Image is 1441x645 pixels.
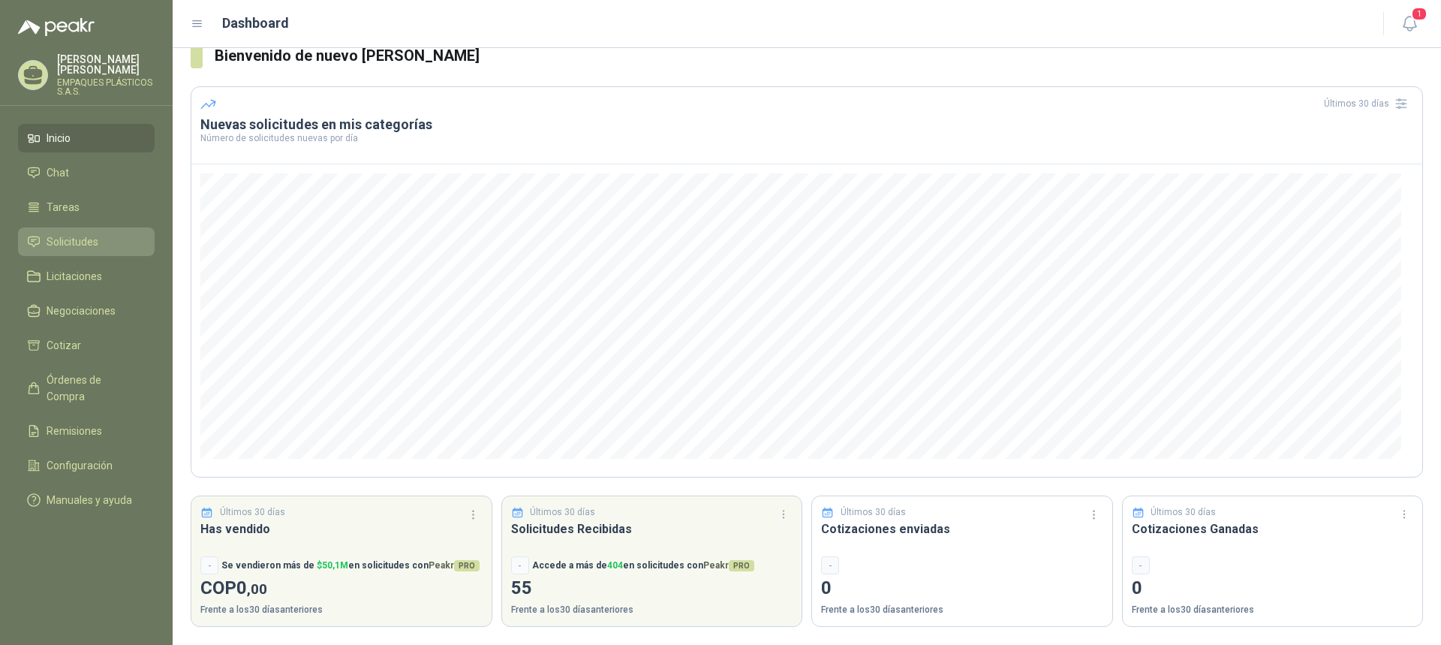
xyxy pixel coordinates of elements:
span: Tareas [47,199,80,216]
p: COP [200,574,483,603]
p: Últimos 30 días [841,505,906,520]
div: Últimos 30 días [1324,92,1413,116]
p: Frente a los 30 días anteriores [821,603,1103,617]
span: Inicio [47,130,71,146]
span: PRO [729,560,754,571]
div: - [821,556,839,574]
span: Peakr [703,560,754,571]
div: - [511,556,529,574]
p: Frente a los 30 días anteriores [1132,603,1414,617]
p: Accede a más de en solicitudes con [532,559,754,573]
p: EMPAQUES PLÁSTICOS S.A.S. [57,78,155,96]
h3: Cotizaciones enviadas [821,520,1103,538]
p: Últimos 30 días [530,505,595,520]
span: Negociaciones [47,303,116,319]
a: Solicitudes [18,228,155,256]
span: Remisiones [47,423,102,439]
h3: Cotizaciones Ganadas [1132,520,1414,538]
h3: Nuevas solicitudes en mis categorías [200,116,1413,134]
a: Negociaciones [18,297,155,325]
p: 0 [821,574,1103,603]
p: 55 [511,574,793,603]
h3: Bienvenido de nuevo [PERSON_NAME] [215,44,1423,68]
span: Licitaciones [47,268,102,285]
p: Últimos 30 días [220,505,285,520]
p: Número de solicitudes nuevas por día [200,134,1413,143]
img: Logo peakr [18,18,95,36]
a: Tareas [18,193,155,222]
p: Frente a los 30 días anteriores [511,603,793,617]
p: Se vendieron más de en solicitudes con [221,559,480,573]
h1: Dashboard [222,13,289,34]
p: Últimos 30 días [1151,505,1216,520]
p: 0 [1132,574,1414,603]
div: - [1132,556,1150,574]
span: Configuración [47,457,113,474]
a: Remisiones [18,417,155,445]
p: Frente a los 30 días anteriores [200,603,483,617]
a: Chat [18,158,155,187]
span: ,00 [247,580,267,598]
p: [PERSON_NAME] [PERSON_NAME] [57,54,155,75]
span: Solicitudes [47,234,98,250]
span: Cotizar [47,337,81,354]
a: Manuales y ayuda [18,486,155,514]
button: 1 [1396,11,1423,38]
h3: Solicitudes Recibidas [511,520,793,538]
span: Órdenes de Compra [47,372,140,405]
a: Cotizar [18,331,155,360]
span: Manuales y ayuda [47,492,132,508]
span: Chat [47,164,69,181]
a: Licitaciones [18,262,155,291]
span: 1 [1411,7,1427,21]
a: Configuración [18,451,155,480]
h3: Has vendido [200,520,483,538]
a: Órdenes de Compra [18,366,155,411]
span: 0 [236,577,267,598]
div: - [200,556,218,574]
span: Peakr [429,560,480,571]
span: 404 [607,560,623,571]
a: Inicio [18,124,155,152]
span: $ 50,1M [317,560,348,571]
span: PRO [454,560,480,571]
